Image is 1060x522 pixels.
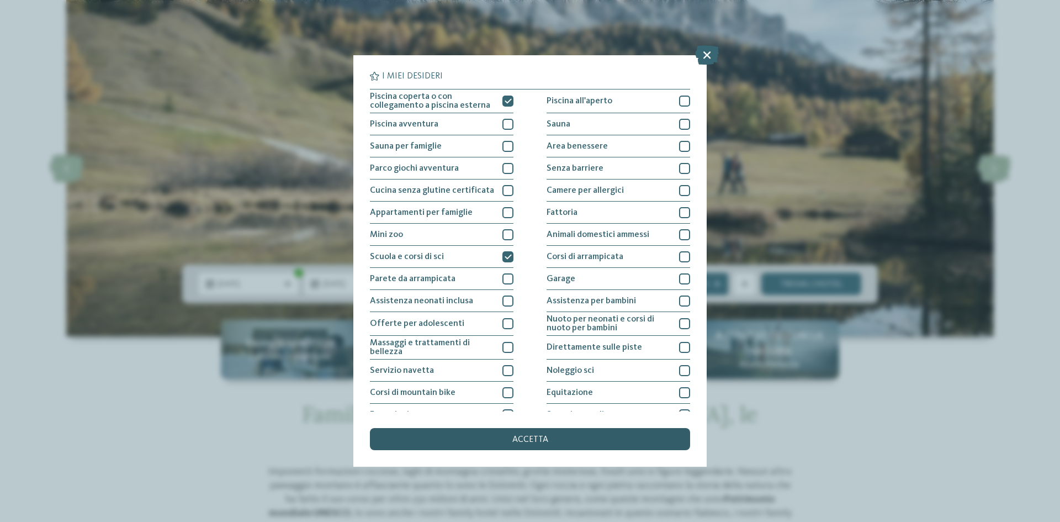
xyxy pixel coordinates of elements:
span: Sauna per famiglie [370,142,442,151]
span: Equitazione [547,388,593,397]
span: Massaggi e trattamenti di bellezza [370,339,494,356]
span: Sport invernali [547,410,604,419]
span: Offerte per adolescenti [370,319,464,328]
span: Piscina avventura [370,120,438,129]
span: Appartamenti per famiglie [370,208,473,217]
span: I miei desideri [382,72,443,81]
span: Piscina all'aperto [547,97,612,106]
span: Senza barriere [547,164,603,173]
span: Corsi di mountain bike [370,388,455,397]
span: accetta [512,435,548,444]
span: Noleggio sci [547,366,594,375]
span: Cucina senza glutine certificata [370,186,494,195]
span: Scuola e corsi di sci [370,252,444,261]
span: Camere per allergici [547,186,624,195]
span: Assistenza per bambini [547,297,636,305]
span: Garage [547,275,575,283]
span: Servizio navetta [370,366,434,375]
span: Piscina coperta o con collegamento a piscina esterna [370,92,494,110]
span: Sauna [547,120,570,129]
span: Assistenza neonati inclusa [370,297,473,305]
span: Direttamente sulle piste [547,343,642,352]
span: Area benessere [547,142,608,151]
span: Nuoto per neonati e corsi di nuoto per bambini [547,315,671,333]
span: Animali domestici ammessi [547,230,649,239]
span: Parete da arrampicata [370,275,455,283]
span: Parco giochi avventura [370,164,459,173]
span: Mini zoo [370,230,403,239]
span: Escursioni [370,410,409,419]
span: Fattoria [547,208,577,217]
span: Corsi di arrampicata [547,252,623,261]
